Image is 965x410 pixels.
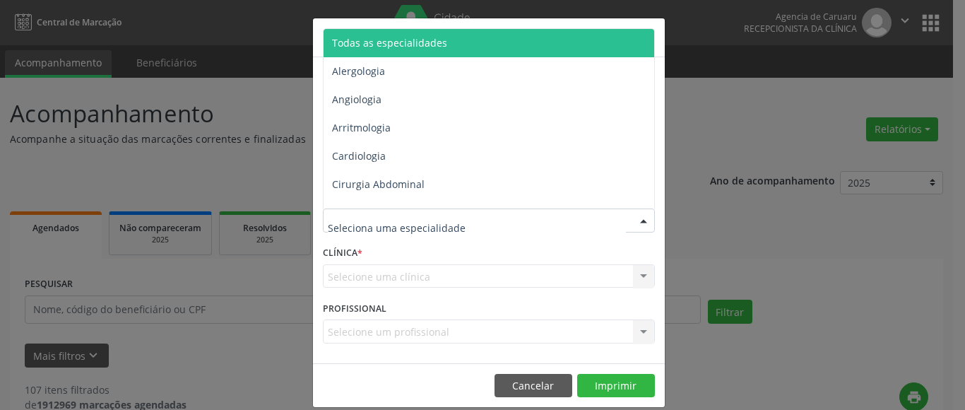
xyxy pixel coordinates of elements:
[323,242,362,264] label: CLÍNICA
[577,374,655,398] button: Imprimir
[332,93,381,106] span: Angiologia
[332,64,385,78] span: Alergologia
[637,18,665,53] button: Close
[332,177,425,191] span: Cirurgia Abdominal
[495,374,572,398] button: Cancelar
[332,206,419,219] span: Cirurgia Bariatrica
[332,36,447,49] span: Todas as especialidades
[332,121,391,134] span: Arritmologia
[323,28,485,47] h5: Relatório de agendamentos
[323,298,386,320] label: PROFISSIONAL
[332,149,386,163] span: Cardiologia
[328,213,626,242] input: Seleciona uma especialidade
